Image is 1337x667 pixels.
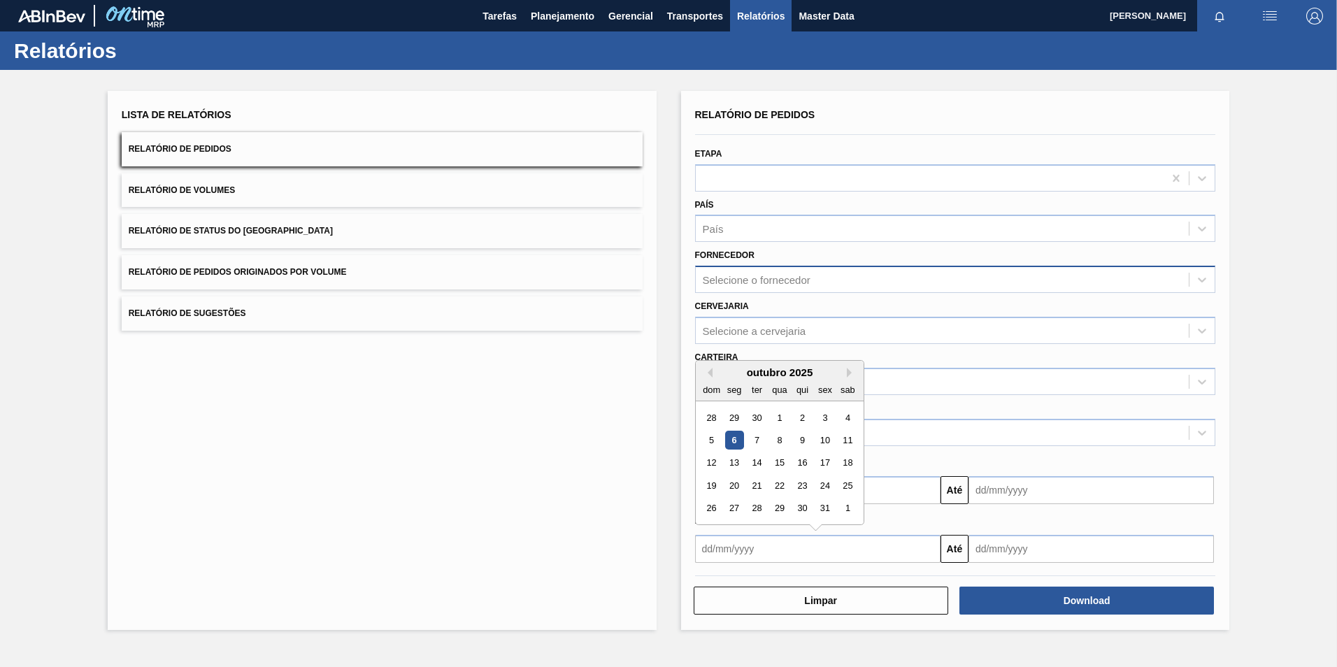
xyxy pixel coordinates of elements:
div: sab [838,380,857,399]
div: Choose terça-feira, 21 de outubro de 2025 [747,476,766,495]
span: Relatório de Status do [GEOGRAPHIC_DATA] [129,226,333,236]
div: dom [702,380,721,399]
div: Choose terça-feira, 28 de outubro de 2025 [747,499,766,518]
div: Choose quarta-feira, 29 de outubro de 2025 [770,499,789,518]
div: Choose segunda-feira, 20 de outubro de 2025 [724,476,743,495]
h1: Relatórios [14,43,262,59]
span: Relatório de Pedidos [129,144,231,154]
button: Até [941,476,968,504]
button: Download [959,587,1214,615]
div: Choose sábado, 1 de novembro de 2025 [838,499,857,518]
div: Choose quinta-feira, 16 de outubro de 2025 [792,454,811,473]
span: Relatório de Pedidos Originados por Volume [129,267,347,277]
span: Lista de Relatórios [122,109,231,120]
div: Choose segunda-feira, 29 de setembro de 2025 [724,408,743,427]
div: Choose domingo, 26 de outubro de 2025 [702,499,721,518]
span: Gerencial [608,8,653,24]
span: Relatórios [737,8,785,24]
div: Choose sábado, 18 de outubro de 2025 [838,454,857,473]
div: Selecione o fornecedor [703,274,810,286]
div: Choose quarta-feira, 1 de outubro de 2025 [770,408,789,427]
div: Choose quarta-feira, 22 de outubro de 2025 [770,476,789,495]
div: Choose sexta-feira, 31 de outubro de 2025 [815,499,834,518]
span: Planejamento [531,8,594,24]
span: Relatório de Sugestões [129,308,246,318]
button: Relatório de Sugestões [122,296,643,331]
div: Choose quarta-feira, 15 de outubro de 2025 [770,454,789,473]
label: Etapa [695,149,722,159]
label: Fornecedor [695,250,755,260]
div: Choose quarta-feira, 8 de outubro de 2025 [770,431,789,450]
span: Relatório de Pedidos [695,109,815,120]
div: sex [815,380,834,399]
label: Cervejaria [695,301,749,311]
div: Choose segunda-feira, 6 de outubro de 2025 [724,431,743,450]
span: Transportes [667,8,723,24]
div: qua [770,380,789,399]
div: Choose quinta-feira, 2 de outubro de 2025 [792,408,811,427]
label: País [695,200,714,210]
div: Choose domingo, 19 de outubro de 2025 [702,476,721,495]
button: Relatório de Pedidos [122,132,643,166]
button: Notificações [1197,6,1242,26]
img: Logout [1306,8,1323,24]
img: TNhmsLtSVTkK8tSr43FrP2fwEKptu5GPRR3wAAAABJRU5ErkJggg== [18,10,85,22]
button: Relatório de Status do [GEOGRAPHIC_DATA] [122,214,643,248]
button: Limpar [694,587,948,615]
div: Choose domingo, 12 de outubro de 2025 [702,454,721,473]
input: dd/mm/yyyy [695,535,941,563]
div: Choose quinta-feira, 9 de outubro de 2025 [792,431,811,450]
button: Next Month [847,368,857,378]
div: Choose quinta-feira, 23 de outubro de 2025 [792,476,811,495]
div: ter [747,380,766,399]
div: Choose terça-feira, 7 de outubro de 2025 [747,431,766,450]
div: Choose segunda-feira, 27 de outubro de 2025 [724,499,743,518]
span: Tarefas [482,8,517,24]
div: outubro 2025 [696,366,864,378]
div: Choose terça-feira, 14 de outubro de 2025 [747,454,766,473]
div: Choose sexta-feira, 10 de outubro de 2025 [815,431,834,450]
span: Relatório de Volumes [129,185,235,195]
span: Master Data [799,8,854,24]
div: qui [792,380,811,399]
label: Carteira [695,352,738,362]
div: month 2025-10 [700,406,859,519]
div: Choose quinta-feira, 30 de outubro de 2025 [792,499,811,518]
button: Previous Month [703,368,713,378]
div: Choose sexta-feira, 17 de outubro de 2025 [815,454,834,473]
div: Choose sábado, 4 de outubro de 2025 [838,408,857,427]
div: Choose sexta-feira, 3 de outubro de 2025 [815,408,834,427]
div: seg [724,380,743,399]
div: Choose sexta-feira, 24 de outubro de 2025 [815,476,834,495]
div: Choose segunda-feira, 13 de outubro de 2025 [724,454,743,473]
div: Choose terça-feira, 30 de setembro de 2025 [747,408,766,427]
img: userActions [1261,8,1278,24]
button: Até [941,535,968,563]
input: dd/mm/yyyy [968,535,1214,563]
div: Choose sábado, 11 de outubro de 2025 [838,431,857,450]
div: Choose domingo, 28 de setembro de 2025 [702,408,721,427]
input: dd/mm/yyyy [968,476,1214,504]
button: Relatório de Pedidos Originados por Volume [122,255,643,289]
div: País [703,223,724,235]
div: Selecione a cervejaria [703,324,806,336]
div: Choose sábado, 25 de outubro de 2025 [838,476,857,495]
div: Choose domingo, 5 de outubro de 2025 [702,431,721,450]
button: Relatório de Volumes [122,173,643,208]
